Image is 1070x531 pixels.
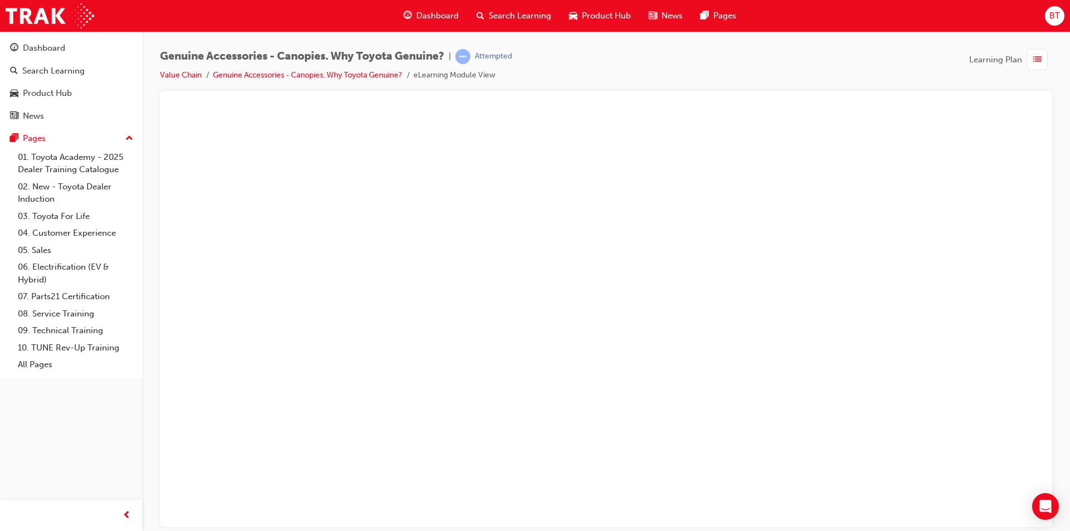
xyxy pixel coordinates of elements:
span: pages-icon [701,9,709,23]
span: pages-icon [10,134,18,144]
span: Product Hub [582,9,631,22]
span: Dashboard [416,9,459,22]
span: Learning Plan [969,53,1022,66]
a: Value Chain [160,70,202,80]
div: News [23,110,44,123]
a: 01. Toyota Academy - 2025 Dealer Training Catalogue [13,149,138,178]
span: guage-icon [10,43,18,53]
span: search-icon [476,9,484,23]
a: 06. Electrification (EV & Hybrid) [13,259,138,288]
div: Product Hub [23,87,72,100]
a: news-iconNews [640,4,692,27]
span: news-icon [10,111,18,121]
a: guage-iconDashboard [395,4,468,27]
a: Dashboard [4,38,138,59]
span: prev-icon [123,509,131,523]
span: search-icon [10,66,18,76]
button: DashboardSearch LearningProduct HubNews [4,36,138,128]
a: search-iconSearch Learning [468,4,560,27]
a: pages-iconPages [692,4,745,27]
li: eLearning Module View [414,69,495,82]
a: Search Learning [4,61,138,81]
span: Search Learning [489,9,551,22]
a: Product Hub [4,83,138,104]
span: Genuine Accessories - Canopies. Why Toyota Genuine? [160,50,444,63]
div: Search Learning [22,65,85,77]
a: 04. Customer Experience [13,225,138,242]
a: 05. Sales [13,242,138,259]
a: All Pages [13,356,138,373]
span: news-icon [649,9,657,23]
a: 08. Service Training [13,305,138,323]
div: Open Intercom Messenger [1032,493,1059,520]
div: Dashboard [23,42,65,55]
span: | [449,50,451,63]
span: car-icon [569,9,577,23]
a: car-iconProduct Hub [560,4,640,27]
span: BT [1049,9,1060,22]
a: 07. Parts21 Certification [13,288,138,305]
div: Pages [23,132,46,145]
a: 10. TUNE Rev-Up Training [13,339,138,357]
a: 03. Toyota For Life [13,208,138,225]
span: guage-icon [403,9,412,23]
a: Genuine Accessories - Canopies. Why Toyota Genuine? [213,70,402,80]
span: car-icon [10,89,18,99]
span: list-icon [1033,53,1042,67]
button: Learning Plan [969,49,1052,70]
a: 02. New - Toyota Dealer Induction [13,178,138,208]
button: BT [1045,6,1064,26]
a: News [4,106,138,126]
span: Pages [713,9,736,22]
button: Pages [4,128,138,149]
img: Trak [6,3,94,28]
span: learningRecordVerb_ATTEMPT-icon [455,49,470,64]
div: Attempted [475,51,512,62]
a: 09. Technical Training [13,322,138,339]
span: News [662,9,683,22]
span: up-icon [125,131,133,146]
